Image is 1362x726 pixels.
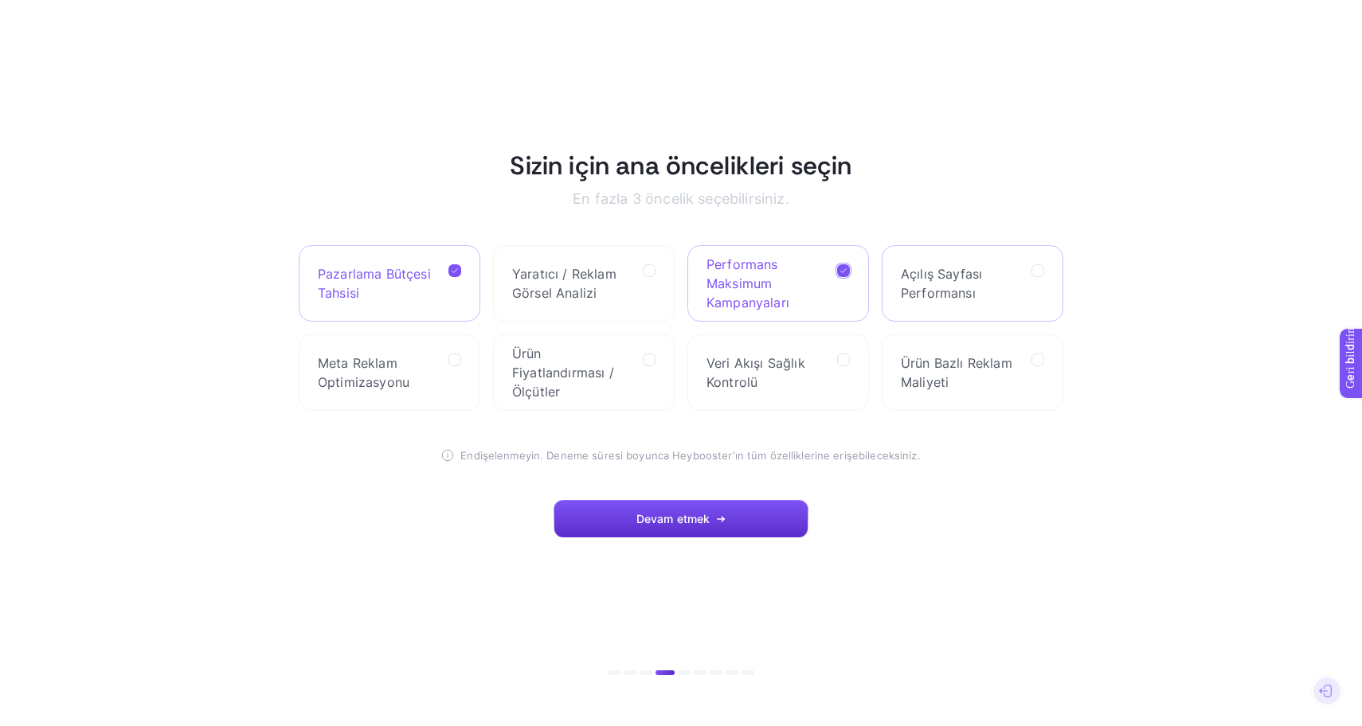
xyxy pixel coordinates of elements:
[318,355,409,390] font: Meta Reklam Optimizasyonu
[460,449,920,462] font: Endişelenmeyin. Deneme süresi boyunca Heybooster'ın tüm özelliklerine erişebileceksiniz.
[636,512,710,525] font: Devam etmek
[510,149,851,182] font: Sizin için ana öncelikleri seçin
[512,345,614,400] font: Ürün Fiyatlandırması / Ölçütler
[318,266,431,301] font: Pazarlama Bütçesi Tahsisi
[573,190,789,207] font: En fazla 3 öncelik seçebilirsiniz.
[901,266,982,301] font: Açılış Sayfası Performansı
[706,256,789,310] font: Performans Maksimum Kampanyaları
[554,500,808,538] button: Devam etmek
[706,355,805,390] font: Veri Akışı Sağlık Kontrolü
[512,266,616,301] font: Yaratıcı / Reklam Görsel Analizi
[10,4,73,17] font: Geri bildirim
[901,355,1012,390] font: Ürün Bazlı Reklam Maliyeti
